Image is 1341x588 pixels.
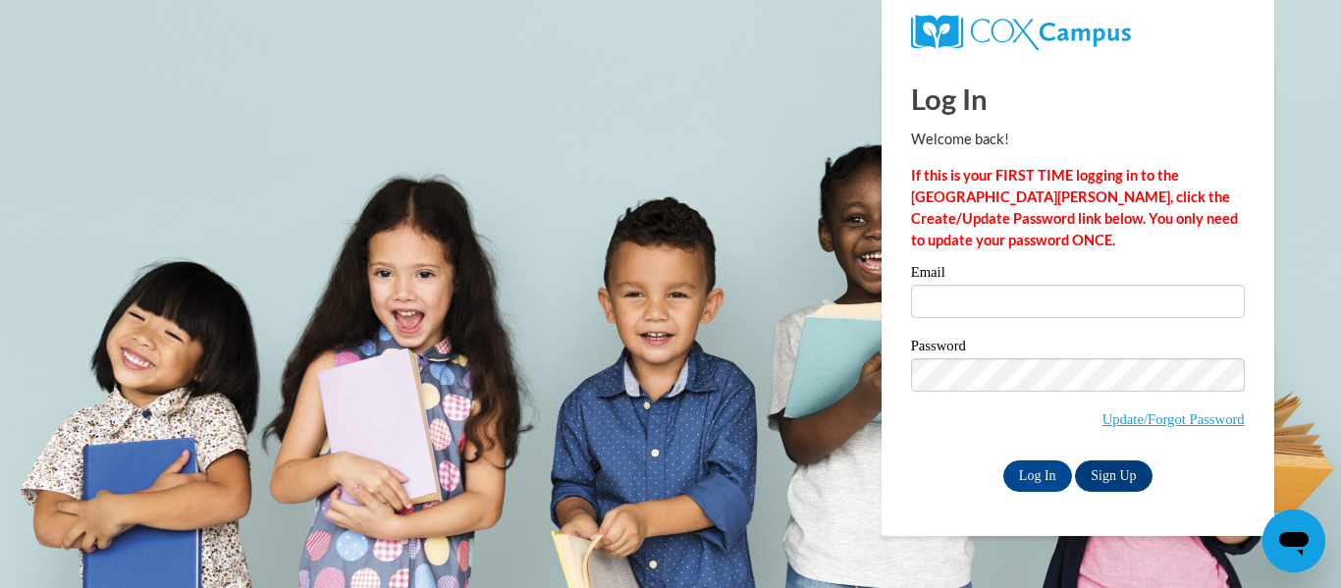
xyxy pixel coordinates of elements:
strong: If this is your FIRST TIME logging in to the [GEOGRAPHIC_DATA][PERSON_NAME], click the Create/Upd... [911,167,1238,248]
iframe: Button to launch messaging window [1262,509,1325,572]
label: Email [911,265,1245,285]
a: COX Campus [911,15,1245,50]
img: COX Campus [911,15,1131,50]
a: Sign Up [1075,460,1152,492]
input: Log In [1003,460,1072,492]
h1: Log In [911,79,1245,119]
p: Welcome back! [911,129,1245,150]
a: Update/Forgot Password [1102,411,1245,427]
label: Password [911,339,1245,358]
